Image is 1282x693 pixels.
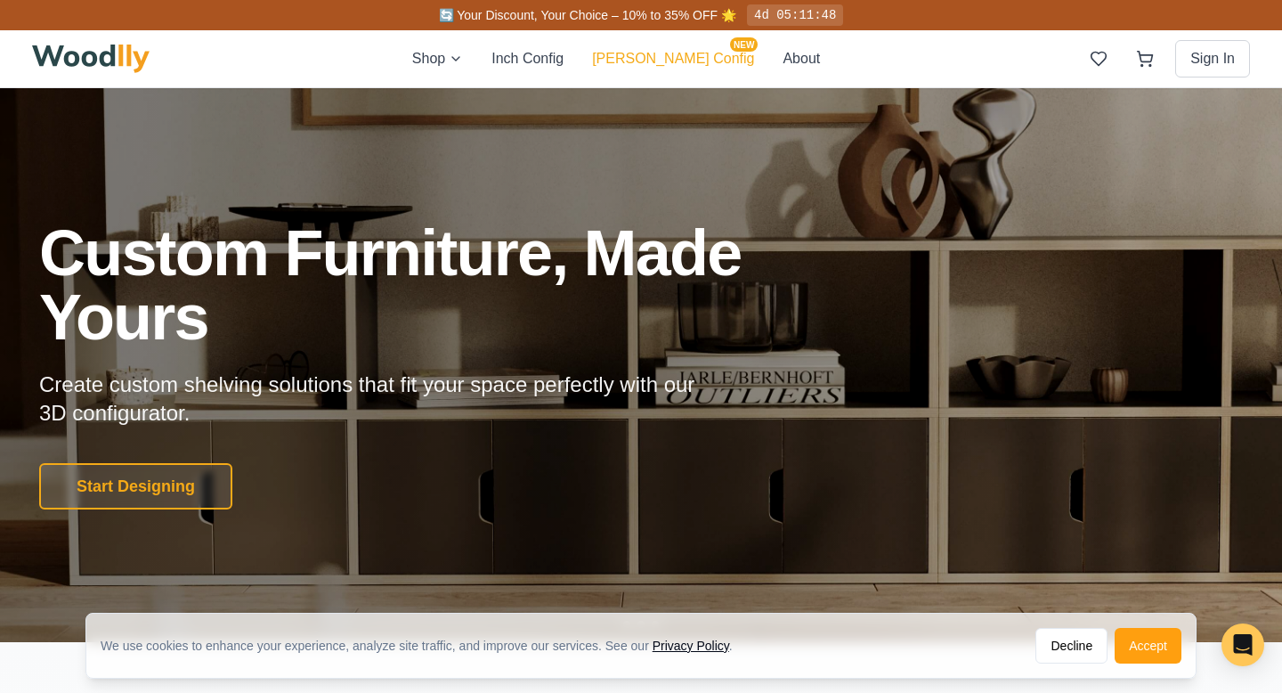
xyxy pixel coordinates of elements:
[39,371,723,428] p: Create custom shelving solutions that fit your space perfectly with our 3D configurator.
[412,48,463,69] button: Shop
[783,48,820,69] button: About
[491,48,564,69] button: Inch Config
[1221,624,1264,666] div: Open Intercom Messenger
[747,4,843,26] div: 4d 05:11:48
[439,8,736,22] span: 🔄 Your Discount, Your Choice – 10% to 35% OFF 🌟
[730,37,758,52] span: NEW
[592,48,754,69] button: [PERSON_NAME] ConfigNEW
[39,221,837,349] h1: Custom Furniture, Made Yours
[39,463,232,510] button: Start Designing
[32,45,150,73] img: Woodlly
[653,639,729,653] a: Privacy Policy
[1175,40,1250,77] button: Sign In
[1115,628,1181,664] button: Accept
[101,637,747,655] div: We use cookies to enhance your experience, analyze site traffic, and improve our services. See our .
[1035,628,1108,664] button: Decline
